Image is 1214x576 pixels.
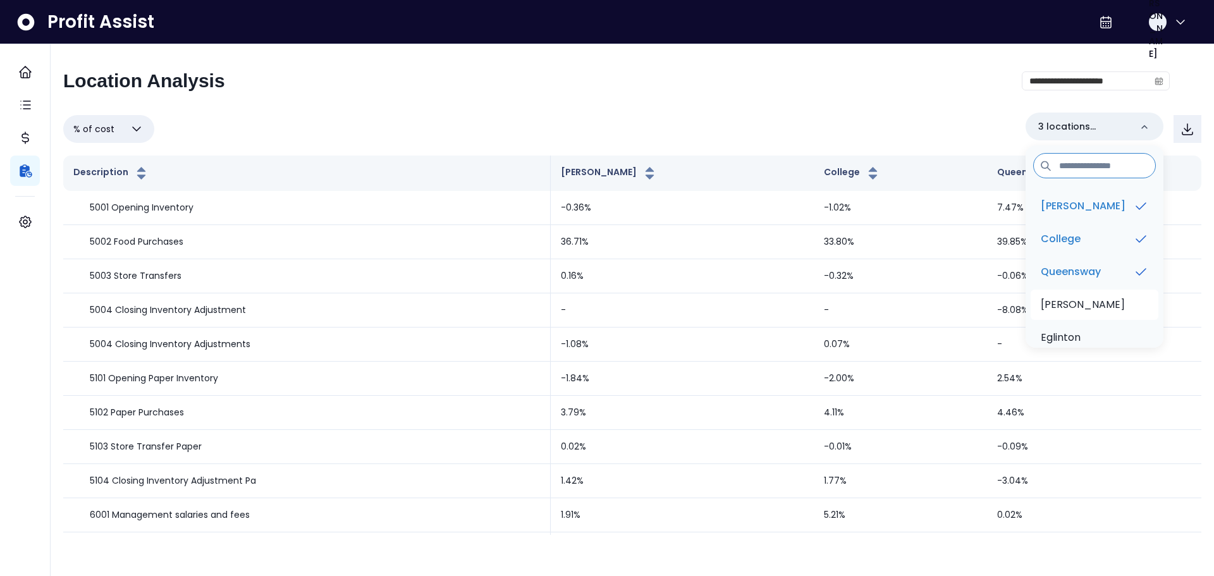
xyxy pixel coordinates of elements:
p: 5101 Opening Paper Inventory [90,372,218,385]
span: Profit Assist [47,11,154,34]
p: 5003 Store Transfers [90,269,181,283]
td: -0.36% [551,191,814,225]
p: 5002 Food Purchases [90,235,183,248]
p: 6001 Management salaries and fees [90,508,250,522]
p: 5001 Opening Inventory [90,201,193,214]
td: 5.21% [814,498,987,532]
td: -0.06% [987,259,1201,293]
p: Eglinton [1041,330,1081,345]
button: Description [73,166,149,181]
td: 0.02% [987,498,1201,532]
td: -3.04% [987,464,1201,498]
p: [PERSON_NAME] [1041,199,1125,214]
td: 3.79% [551,396,814,430]
p: 5104 Closing Inventory Adjustment Pa [90,474,256,487]
td: 0.02% [551,430,814,464]
td: 0.07% [814,328,987,362]
svg: calendar [1155,77,1163,85]
td: 4.11% [814,396,987,430]
td: - [987,328,1201,362]
td: -0.01% [814,430,987,464]
td: 4.46% [987,396,1201,430]
td: 21.46% [551,532,814,567]
td: 2.54% [987,362,1201,396]
td: -8.08% [987,293,1201,328]
button: Queensway [997,166,1072,181]
p: 5004 Closing Inventory Adjustment [90,303,246,317]
td: -1.02% [814,191,987,225]
td: 36.71% [551,225,814,259]
td: 1.91% [551,498,814,532]
td: -1.84% [551,362,814,396]
td: 0.16% [551,259,814,293]
p: 5103 Store Transfer Paper [90,440,202,453]
p: 5102 Paper Purchases [90,406,184,419]
p: [PERSON_NAME] [1041,297,1125,312]
p: College [1041,231,1081,247]
td: 1.42% [551,464,814,498]
td: 18.07% [987,532,1201,567]
td: -2.00% [814,362,987,396]
td: -0.09% [987,430,1201,464]
h2: Location Analysis [63,70,225,92]
td: - [814,293,987,328]
td: -1.08% [551,328,814,362]
p: Queensway [1041,264,1101,279]
td: - [551,293,814,328]
td: 18.73% [814,532,987,567]
td: 1.77% [814,464,987,498]
p: 3 locations selected [1038,120,1131,133]
td: 33.80% [814,225,987,259]
span: % of cost [73,121,114,137]
p: 5004 Closing Inventory Adjustments [90,338,250,351]
td: -0.32% [814,259,987,293]
button: [PERSON_NAME] [561,166,658,181]
button: College [824,166,881,181]
td: 7.47% [987,191,1201,225]
td: 39.85% [987,225,1201,259]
